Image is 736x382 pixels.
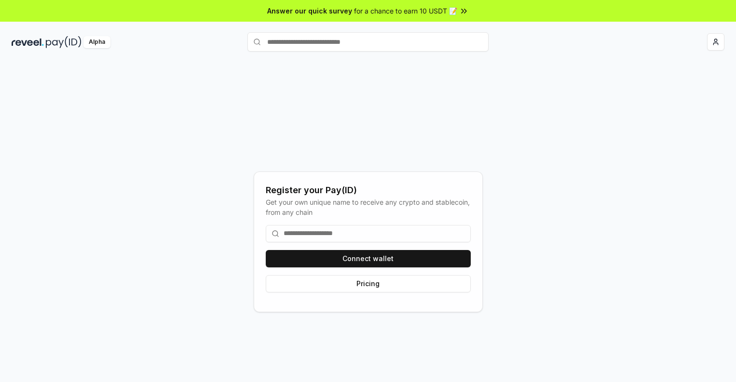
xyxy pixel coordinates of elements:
img: reveel_dark [12,36,44,48]
button: Connect wallet [266,250,471,267]
div: Alpha [83,36,110,48]
div: Register your Pay(ID) [266,184,471,197]
span: for a chance to earn 10 USDT 📝 [354,6,457,16]
span: Answer our quick survey [267,6,352,16]
button: Pricing [266,275,471,292]
div: Get your own unique name to receive any crypto and stablecoin, from any chain [266,197,471,217]
img: pay_id [46,36,82,48]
